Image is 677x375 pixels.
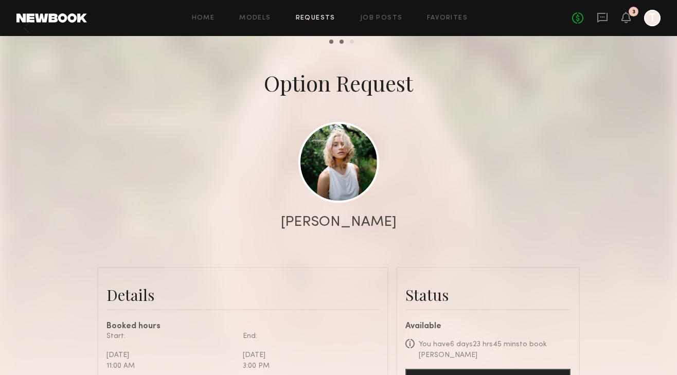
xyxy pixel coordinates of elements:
[106,361,235,371] div: 11:00 AM
[281,215,397,229] div: [PERSON_NAME]
[106,350,235,361] div: [DATE]
[106,284,379,305] div: Details
[243,361,371,371] div: 3:00 PM
[192,15,215,22] a: Home
[419,339,571,361] div: You have 6 days 23 hrs 45 mins to book [PERSON_NAME]
[239,15,271,22] a: Models
[106,323,379,331] div: Booked hours
[243,331,371,342] div: End:
[360,15,403,22] a: Job Posts
[296,15,335,22] a: Requests
[405,284,571,305] div: Status
[644,10,661,26] a: T
[106,331,235,342] div: Start:
[427,15,468,22] a: Favorites
[632,9,635,15] div: 3
[243,350,371,361] div: [DATE]
[264,68,413,97] div: Option Request
[405,323,571,331] div: Available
